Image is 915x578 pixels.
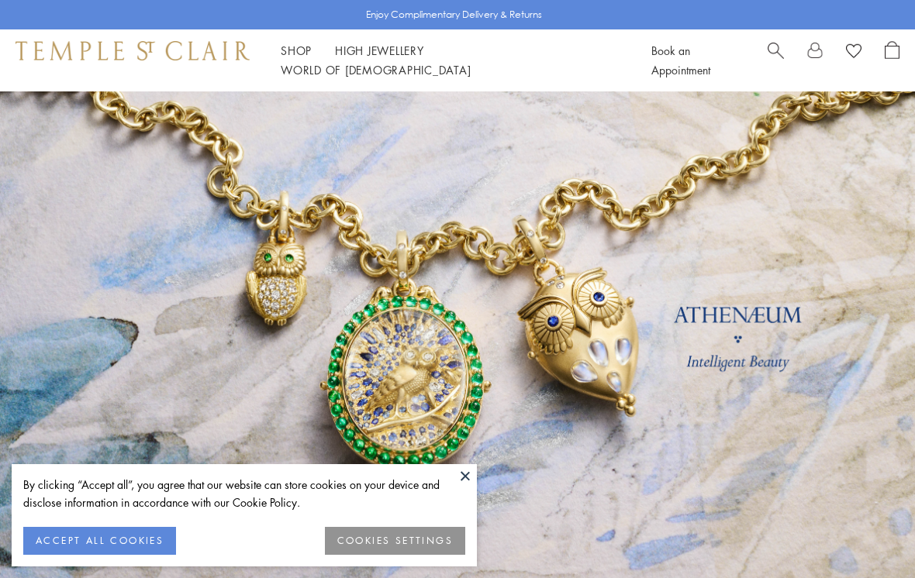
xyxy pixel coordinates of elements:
a: Search [768,41,784,80]
a: Book an Appointment [651,43,710,77]
button: ACCEPT ALL COOKIES [23,527,176,555]
a: World of [DEMOGRAPHIC_DATA]World of [DEMOGRAPHIC_DATA] [281,62,471,77]
iframe: Gorgias live chat messenger [837,505,899,563]
img: Temple St. Clair [16,41,250,60]
a: High JewelleryHigh Jewellery [335,43,424,58]
button: COOKIES SETTINGS [325,527,465,555]
a: Open Shopping Bag [885,41,899,80]
p: Enjoy Complimentary Delivery & Returns [366,7,542,22]
nav: Main navigation [281,41,616,80]
a: ShopShop [281,43,312,58]
div: By clicking “Accept all”, you agree that our website can store cookies on your device and disclos... [23,476,465,511]
a: View Wishlist [846,41,861,64]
